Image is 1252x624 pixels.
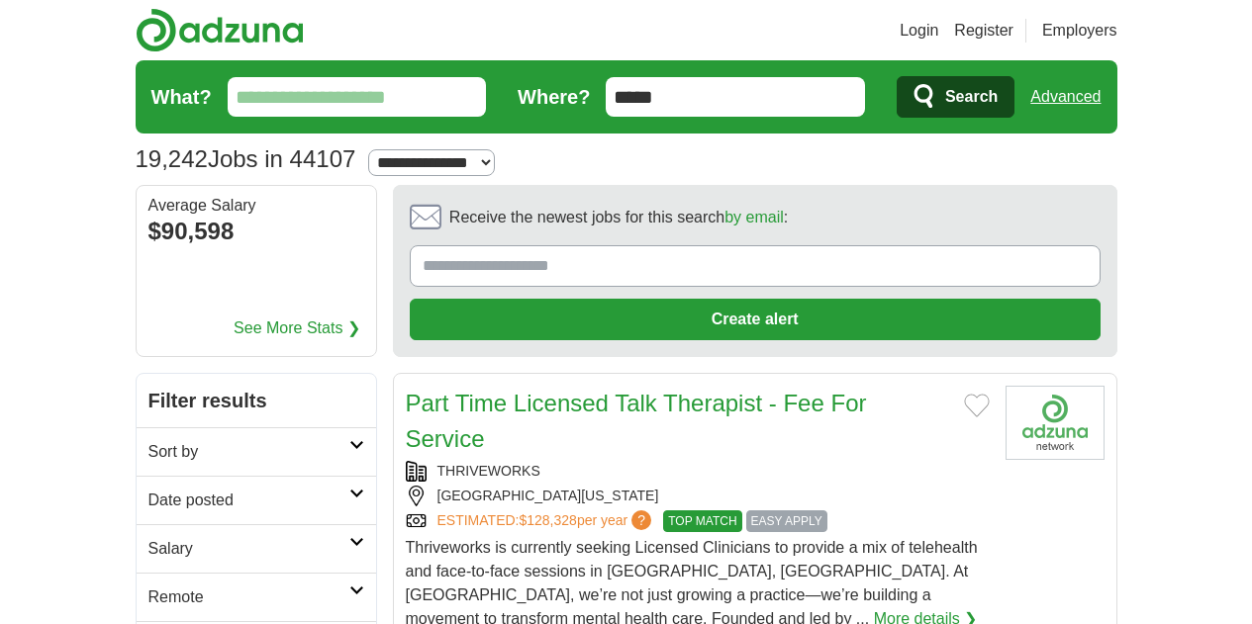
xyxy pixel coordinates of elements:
a: Login [900,19,938,43]
div: [GEOGRAPHIC_DATA][US_STATE] [406,486,990,506]
a: by email [724,209,784,225]
a: Remote [137,573,376,621]
span: Receive the newest jobs for this search : [449,206,788,229]
h1: Jobs in 44107 [136,145,356,172]
a: Date posted [137,476,376,524]
h2: Sort by [148,440,349,464]
h2: Date posted [148,489,349,512]
span: EASY APPLY [746,510,827,532]
div: Average Salary [148,198,364,214]
a: Part Time Licensed Talk Therapist - Fee For Service [406,390,867,452]
button: Add to favorite jobs [964,394,990,417]
a: Advanced [1030,77,1101,117]
a: See More Stats ❯ [234,316,360,340]
img: Company logo [1006,386,1105,460]
div: THRIVEWORKS [406,461,990,482]
img: Adzuna logo [136,8,304,52]
span: $128,328 [519,512,576,528]
a: Sort by [137,427,376,476]
a: ESTIMATED:$128,328per year? [437,510,656,532]
a: Register [954,19,1013,43]
label: Where? [518,82,590,112]
h2: Filter results [137,374,376,427]
label: What? [151,82,212,112]
h2: Remote [148,585,349,609]
span: 19,242 [136,141,208,177]
div: $90,598 [148,214,364,249]
button: Create alert [410,299,1101,340]
span: ? [631,510,651,530]
h2: Salary [148,537,349,561]
button: Search [897,76,1014,118]
a: Employers [1042,19,1117,43]
span: Search [945,77,998,117]
a: Salary [137,524,376,573]
span: TOP MATCH [663,510,741,532]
